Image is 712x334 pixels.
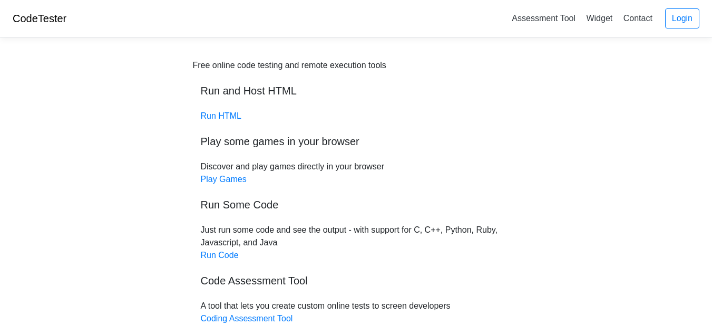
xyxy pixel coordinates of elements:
[201,314,293,323] a: Coding Assessment Tool
[619,9,657,27] a: Contact
[13,13,66,24] a: CodeTester
[201,135,512,148] h5: Play some games in your browser
[665,8,699,28] a: Login
[201,175,247,184] a: Play Games
[201,274,512,287] h5: Code Assessment Tool
[193,59,386,72] div: Free online code testing and remote execution tools
[201,251,239,260] a: Run Code
[582,9,617,27] a: Widget
[201,111,241,120] a: Run HTML
[508,9,580,27] a: Assessment Tool
[201,198,512,211] h5: Run Some Code
[201,84,512,97] h5: Run and Host HTML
